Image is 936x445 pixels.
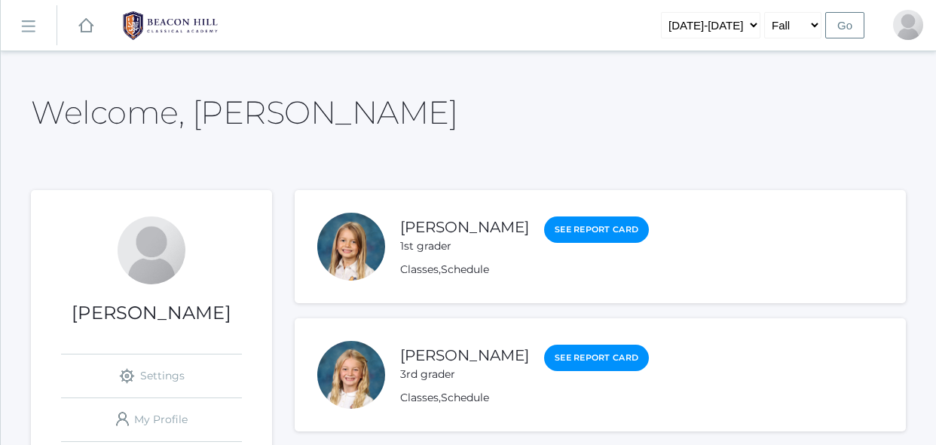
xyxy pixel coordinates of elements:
a: See Report Card [544,345,649,371]
div: Sarah Armstrong [893,10,923,40]
div: Sadie Armstrong [317,341,385,409]
div: Sarah Armstrong [118,216,185,284]
div: 3rd grader [400,367,529,382]
div: , [400,262,649,278]
a: Classes [400,391,439,404]
h1: [PERSON_NAME] [31,303,272,323]
div: , [400,390,649,406]
a: Settings [61,354,242,397]
a: See Report Card [544,216,649,243]
a: My Profile [61,398,242,441]
h2: Welcome, [PERSON_NAME] [31,95,457,130]
input: Go [825,12,864,38]
div: 1st grader [400,238,529,254]
div: Isla Armstrong [317,213,385,281]
a: Classes [400,262,439,276]
a: [PERSON_NAME] [400,346,529,364]
a: Schedule [441,391,489,404]
a: [PERSON_NAME] [400,218,529,236]
img: 1_BHCALogos-05.png [114,7,227,44]
a: Schedule [441,262,489,276]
